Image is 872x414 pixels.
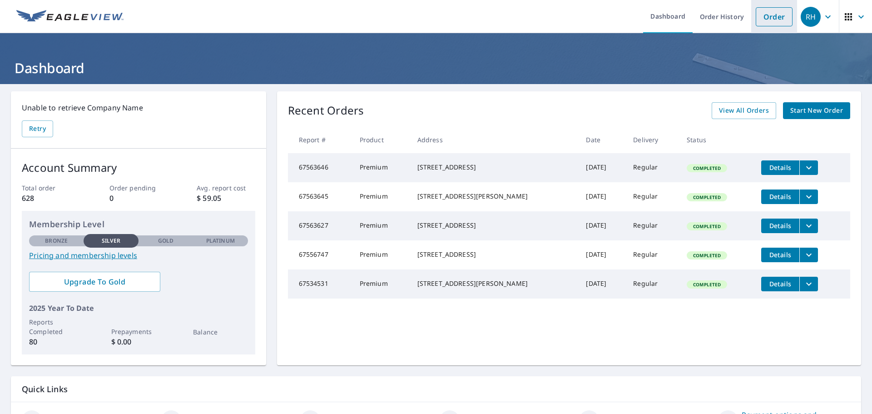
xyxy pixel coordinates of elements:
[102,237,121,245] p: Silver
[288,153,352,182] td: 67563646
[712,102,776,119] a: View All Orders
[756,7,793,26] a: Order
[801,7,821,27] div: RH
[22,193,80,204] p: 628
[688,165,726,171] span: Completed
[288,240,352,269] td: 67556747
[29,303,248,314] p: 2025 Year To Date
[22,160,255,176] p: Account Summary
[626,269,679,299] td: Regular
[111,327,166,336] p: Prepayments
[352,240,410,269] td: Premium
[761,248,799,262] button: detailsBtn-67556747
[579,240,626,269] td: [DATE]
[799,277,818,291] button: filesDropdownBtn-67534531
[761,160,799,175] button: detailsBtn-67563646
[761,190,799,204] button: detailsBtn-67563645
[352,153,410,182] td: Premium
[626,211,679,240] td: Regular
[783,102,850,119] a: Start New Order
[767,221,794,230] span: Details
[688,252,726,259] span: Completed
[29,272,160,292] a: Upgrade To Gold
[799,190,818,204] button: filesDropdownBtn-67563645
[679,126,754,153] th: Status
[417,163,572,172] div: [STREET_ADDRESS]
[22,120,53,137] button: Retry
[761,219,799,233] button: detailsBtn-67563627
[626,126,679,153] th: Delivery
[688,223,726,229] span: Completed
[109,183,168,193] p: Order pending
[111,336,166,347] p: $ 0.00
[22,384,850,395] p: Quick Links
[288,269,352,299] td: 67534531
[767,163,794,172] span: Details
[22,102,255,113] p: Unable to retrieve Company Name
[288,182,352,211] td: 67563645
[417,192,572,201] div: [STREET_ADDRESS][PERSON_NAME]
[417,250,572,259] div: [STREET_ADDRESS]
[288,102,364,119] p: Recent Orders
[352,211,410,240] td: Premium
[193,327,248,337] p: Balance
[109,193,168,204] p: 0
[688,194,726,200] span: Completed
[761,277,799,291] button: detailsBtn-67534531
[799,160,818,175] button: filesDropdownBtn-67563646
[16,10,124,24] img: EV Logo
[158,237,173,245] p: Gold
[352,182,410,211] td: Premium
[29,317,84,336] p: Reports Completed
[45,237,68,245] p: Bronze
[767,192,794,201] span: Details
[11,59,861,77] h1: Dashboard
[288,126,352,153] th: Report #
[417,221,572,230] div: [STREET_ADDRESS]
[579,153,626,182] td: [DATE]
[22,183,80,193] p: Total order
[626,240,679,269] td: Regular
[579,269,626,299] td: [DATE]
[352,269,410,299] td: Premium
[579,211,626,240] td: [DATE]
[352,126,410,153] th: Product
[29,218,248,230] p: Membership Level
[410,126,579,153] th: Address
[206,237,235,245] p: Platinum
[767,279,794,288] span: Details
[197,193,255,204] p: $ 59.05
[688,281,726,288] span: Completed
[790,105,843,116] span: Start New Order
[767,250,794,259] span: Details
[29,336,84,347] p: 80
[288,211,352,240] td: 67563627
[799,219,818,233] button: filesDropdownBtn-67563627
[29,250,248,261] a: Pricing and membership levels
[579,182,626,211] td: [DATE]
[36,277,153,287] span: Upgrade To Gold
[799,248,818,262] button: filesDropdownBtn-67556747
[417,279,572,288] div: [STREET_ADDRESS][PERSON_NAME]
[579,126,626,153] th: Date
[626,153,679,182] td: Regular
[719,105,769,116] span: View All Orders
[626,182,679,211] td: Regular
[197,183,255,193] p: Avg. report cost
[29,123,46,135] span: Retry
